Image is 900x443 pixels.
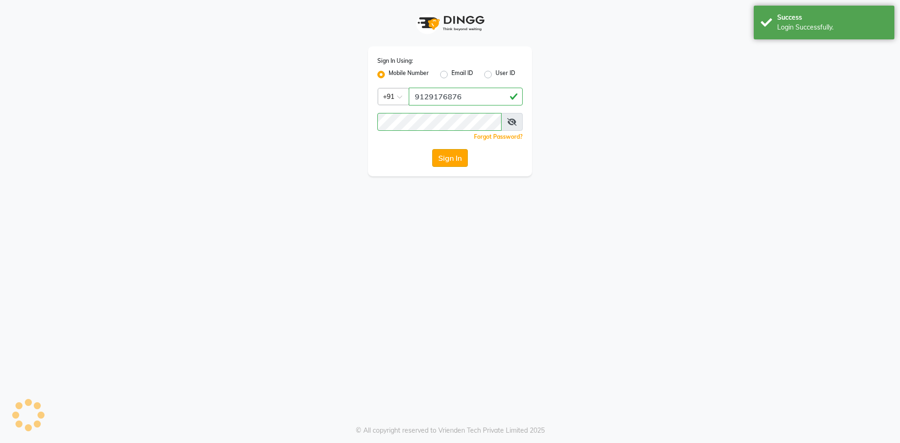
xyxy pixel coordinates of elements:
input: Username [377,113,502,131]
label: Sign In Using: [377,57,413,65]
label: Mobile Number [389,69,429,80]
img: logo1.svg [412,9,487,37]
label: Email ID [451,69,473,80]
a: Forgot Password? [474,133,523,140]
button: Sign In [432,149,468,167]
label: User ID [495,69,515,80]
div: Success [777,13,887,23]
div: Login Successfully. [777,23,887,32]
input: Username [409,88,523,105]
